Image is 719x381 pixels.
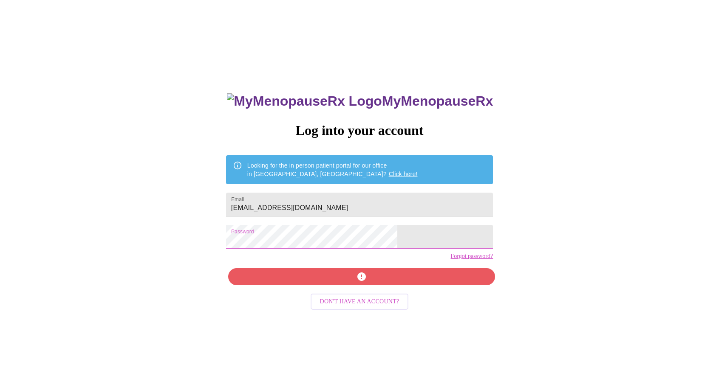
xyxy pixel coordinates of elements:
[389,171,418,177] a: Click here!
[311,294,409,310] button: Don't have an account?
[247,158,418,182] div: Looking for the in person patient portal for our office in [GEOGRAPHIC_DATA], [GEOGRAPHIC_DATA]?
[320,297,399,307] span: Don't have an account?
[227,93,382,109] img: MyMenopauseRx Logo
[309,297,411,305] a: Don't have an account?
[226,123,493,138] h3: Log into your account
[227,93,493,109] h3: MyMenopauseRx
[450,253,493,260] a: Forgot password?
